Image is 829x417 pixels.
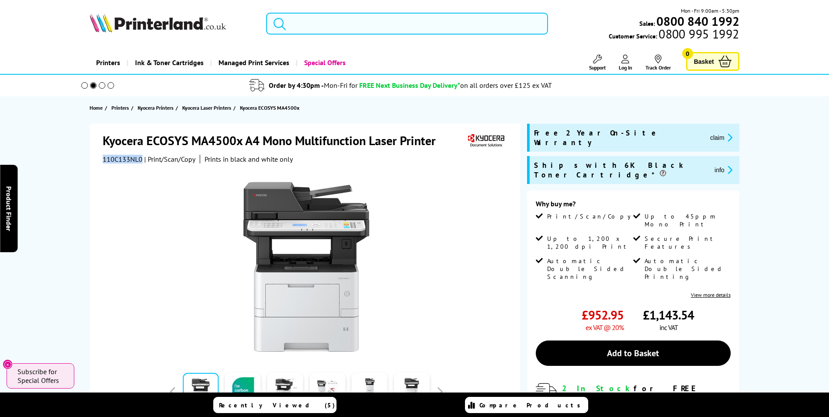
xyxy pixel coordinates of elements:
[536,341,731,366] a: Add to Basket
[90,103,105,112] a: Home
[90,13,226,32] img: Printerland Logo
[144,155,195,163] span: | Print/Scan/Copy
[210,52,296,74] a: Managed Print Services
[182,103,233,112] a: Kyocera Laser Printers
[138,103,173,112] span: Kyocera Printers
[589,55,606,71] a: Support
[460,81,552,90] div: on all orders over £125 ex VAT
[269,81,357,90] span: Order by 4:30pm -
[681,7,739,15] span: Mon - Fri 9:00am - 5:30pm
[359,81,460,90] span: FREE Next Business Day Delivery*
[589,64,606,71] span: Support
[479,401,585,409] span: Compare Products
[639,19,655,28] span: Sales:
[686,52,739,71] a: Basket 0
[656,13,739,29] b: 0800 840 1992
[466,132,506,149] img: Kyocera
[127,52,210,74] a: Ink & Toner Cartridges
[465,397,588,413] a: Compare Products
[694,56,714,67] span: Basket
[609,30,739,40] span: Customer Service:
[213,397,336,413] a: Recently Viewed (5)
[240,104,299,111] span: Kyocera ECOSYS MA4500x
[221,181,392,352] img: Kyocera ECOSYS MA4500x
[90,52,127,74] a: Printers
[4,186,13,231] span: Product Finder
[547,235,631,250] span: Up to 1,200 x 1,200 dpi Print
[586,323,624,332] span: ex VAT @ 20%
[103,132,444,149] h1: Kyocera ECOSYS MA4500x A4 Mono Multifunction Laser Printer
[324,81,357,90] span: Mon-Fri for
[643,307,694,323] span: £1,143.54
[3,359,13,369] button: Close
[138,103,176,112] a: Kyocera Printers
[536,199,731,212] div: Why buy me?
[534,160,708,180] span: Ships with 6K Black Toner Cartridge*
[691,292,731,298] a: View more details
[655,17,739,25] a: 0800 840 1992
[582,307,624,323] span: £952.95
[708,132,735,142] button: promo-description
[111,103,131,112] a: Printers
[266,13,548,35] input: Search product or
[534,128,703,147] span: Free 2 Year On-Site Warranty
[645,212,728,228] span: Up to 45ppm Mono Print
[645,55,671,71] a: Track Order
[182,103,231,112] span: Kyocera Laser Printers
[296,52,352,74] a: Special Offers
[17,367,66,385] span: Subscribe for Special Offers
[103,155,142,163] span: 110C133NL0
[659,323,678,332] span: inc VAT
[111,103,129,112] span: Printers
[562,383,634,393] span: 2 In Stock
[619,55,632,71] a: Log In
[562,383,731,403] div: for FREE Next Day Delivery
[712,165,735,175] button: promo-description
[536,383,731,416] div: modal_delivery
[90,13,255,34] a: Printerland Logo
[69,78,732,93] li: modal_delivery
[682,48,693,59] span: 0
[645,257,728,281] span: Automatic Double Sided Printing
[205,155,293,163] i: Prints in black and white only
[219,401,335,409] span: Recently Viewed (5)
[547,257,631,281] span: Automatic Double Sided Scanning
[657,30,739,38] span: 0800 995 1992
[619,64,632,71] span: Log In
[547,212,637,220] span: Print/Scan/Copy
[135,52,204,74] span: Ink & Toner Cartridges
[645,235,728,250] span: Secure Print Features
[90,103,103,112] span: Home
